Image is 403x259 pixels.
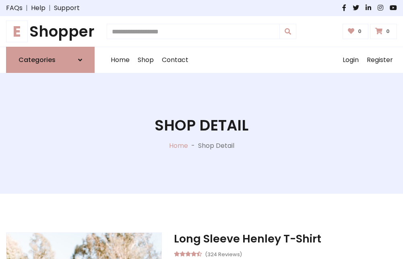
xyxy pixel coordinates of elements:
span: 0 [384,28,392,35]
a: Support [54,3,80,13]
a: 0 [370,24,397,39]
a: Register [363,47,397,73]
span: E [6,21,28,42]
a: Login [339,47,363,73]
span: | [23,3,31,13]
a: FAQs [6,3,23,13]
span: 0 [356,28,364,35]
h1: Shopper [6,23,95,40]
p: Shop Detail [198,141,234,151]
a: EShopper [6,23,95,40]
a: Help [31,3,45,13]
p: - [188,141,198,151]
a: 0 [343,24,369,39]
a: Contact [158,47,192,73]
span: | [45,3,54,13]
h3: Long Sleeve Henley T-Shirt [174,232,397,245]
a: Home [107,47,134,73]
h6: Categories [19,56,56,64]
h1: Shop Detail [155,116,248,134]
a: Categories [6,47,95,73]
small: (324 Reviews) [205,249,242,259]
a: Home [169,141,188,150]
a: Shop [134,47,158,73]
